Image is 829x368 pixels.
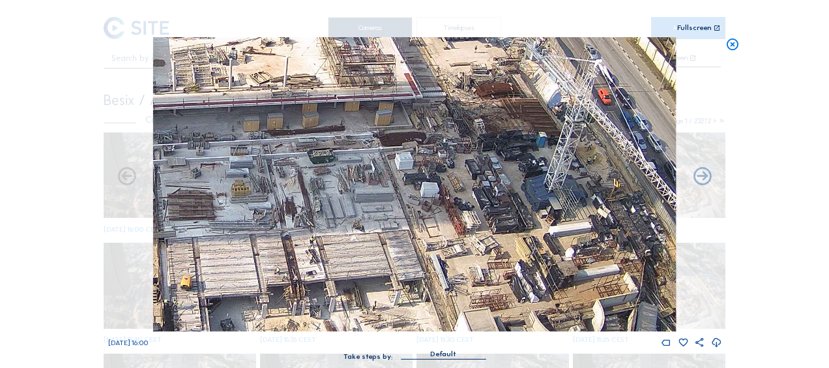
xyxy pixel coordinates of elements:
span: [DATE] 16:00 [108,339,148,347]
div: Fullscreen [677,24,712,32]
i: Back [691,166,713,188]
img: Image [153,37,676,331]
div: Default [430,348,456,360]
div: Default [401,348,486,359]
i: Forward [116,166,138,188]
div: Take steps by: [343,353,393,360]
